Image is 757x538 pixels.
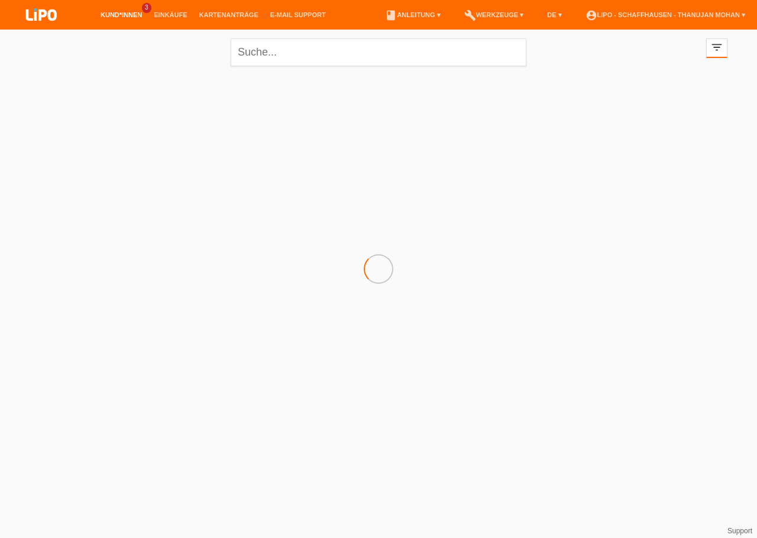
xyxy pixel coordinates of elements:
a: buildWerkzeuge ▾ [458,11,530,18]
span: 3 [142,3,151,13]
a: account_circleLIPO - Schaffhausen - Thanujan Mohan ▾ [580,11,751,18]
a: Einkäufe [148,11,193,18]
i: filter_list [710,41,723,54]
a: bookAnleitung ▾ [379,11,446,18]
a: Kartenanträge [193,11,264,18]
i: book [385,9,397,21]
i: account_circle [585,9,597,21]
a: DE ▾ [541,11,567,18]
input: Suche... [231,38,526,66]
a: E-Mail Support [264,11,332,18]
a: LIPO pay [12,24,71,33]
a: Kund*innen [95,11,148,18]
i: build [464,9,476,21]
a: Support [727,527,752,535]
